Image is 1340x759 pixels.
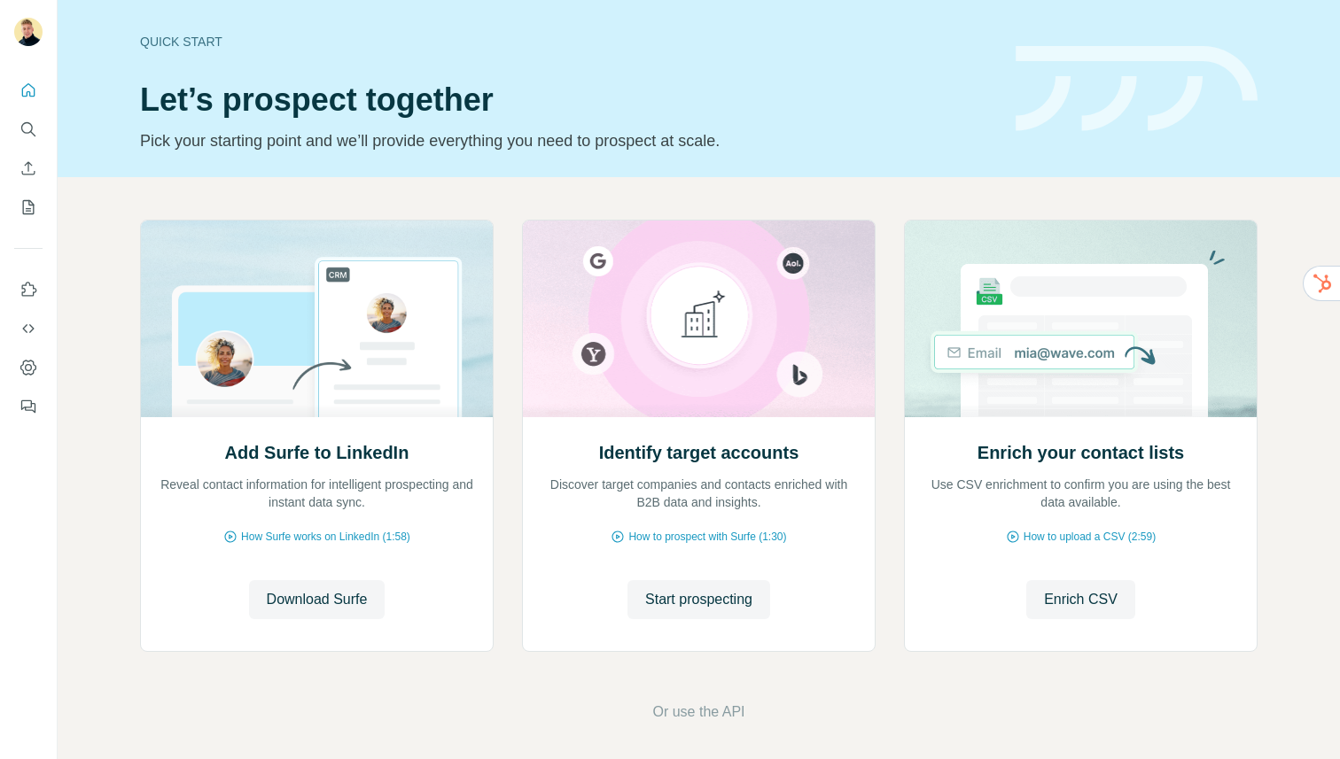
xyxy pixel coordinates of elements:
[249,580,386,619] button: Download Surfe
[14,113,43,145] button: Search
[140,221,494,417] img: Add Surfe to LinkedIn
[1026,580,1135,619] button: Enrich CSV
[267,589,368,610] span: Download Surfe
[1024,529,1156,545] span: How to upload a CSV (2:59)
[14,18,43,46] img: Avatar
[159,476,475,511] p: Reveal contact information for intelligent prospecting and instant data sync.
[14,352,43,383] button: Dashboard
[645,589,752,610] span: Start prospecting
[140,33,994,50] div: Quick start
[140,128,994,153] p: Pick your starting point and we’ll provide everything you need to prospect at scale.
[923,476,1239,511] p: Use CSV enrichment to confirm you are using the best data available.
[541,476,857,511] p: Discover target companies and contacts enriched with B2B data and insights.
[1044,589,1118,610] span: Enrich CSV
[140,82,994,118] h1: Let’s prospect together
[1016,46,1258,132] img: banner
[978,440,1184,465] h2: Enrich your contact lists
[522,221,876,417] img: Identify target accounts
[14,313,43,345] button: Use Surfe API
[652,701,744,723] button: Or use the API
[241,529,410,545] span: How Surfe works on LinkedIn (1:58)
[14,274,43,306] button: Use Surfe on LinkedIn
[627,580,770,619] button: Start prospecting
[904,221,1258,417] img: Enrich your contact lists
[14,191,43,223] button: My lists
[599,440,799,465] h2: Identify target accounts
[14,74,43,106] button: Quick start
[14,391,43,422] button: Feedback
[628,529,786,545] span: How to prospect with Surfe (1:30)
[225,440,409,465] h2: Add Surfe to LinkedIn
[14,152,43,184] button: Enrich CSV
